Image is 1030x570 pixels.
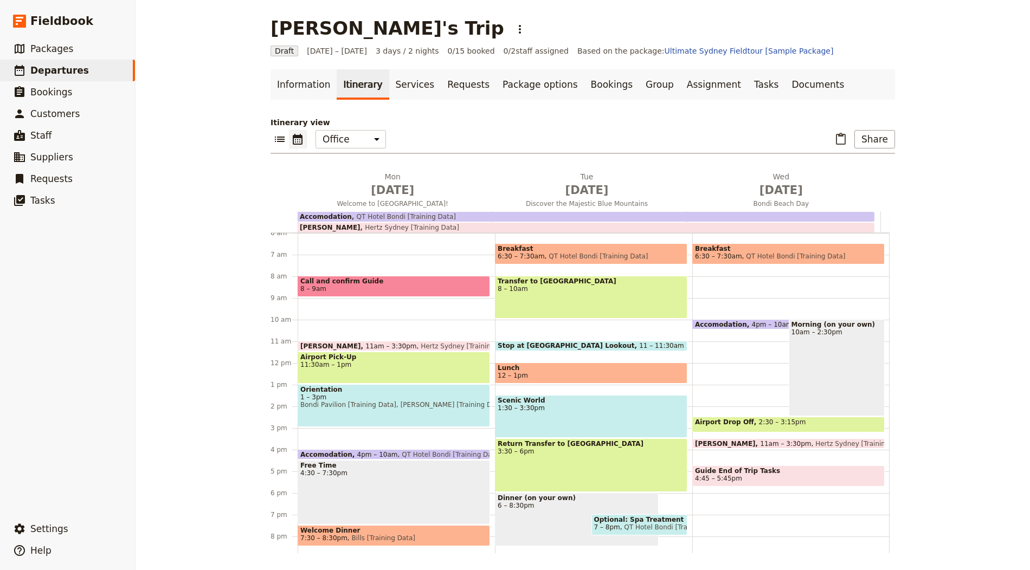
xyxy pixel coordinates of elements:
h2: Mon [302,171,483,198]
span: [DATE] – [DATE] [307,46,367,56]
span: [PERSON_NAME] [300,224,360,231]
div: 6 am [271,229,298,237]
span: 7 – 8pm [594,523,620,531]
span: 4pm – 10am [752,321,793,328]
span: Discover the Majestic Blue Mountains [492,199,681,208]
button: Share [854,130,895,148]
div: [PERSON_NAME]11am – 3:30pmHertz Sydney [Training Data] [298,341,490,351]
span: [DATE] [691,182,872,198]
div: 11 am [271,337,298,346]
div: Breakfast6:30 – 7:30amQT Hotel Bondi [Training Data] [495,243,687,264]
h1: [PERSON_NAME]'s Trip [271,17,504,39]
span: 6 – 8:30pm [498,502,656,509]
span: QT Hotel Bondi [Training Data] [620,523,724,531]
div: Accomodation4pm – 10amQT Hotel Bondi [Training Data] [692,319,856,329]
div: Breakfast6:30 – 7:30amQT Hotel Bondi [Training Data] [692,243,885,264]
span: 0 / 2 staff assigned [504,46,569,56]
span: 11am – 3:30pm [760,440,811,447]
a: Group [639,69,680,100]
button: List view [271,130,289,148]
div: Guide End of Trip Tasks4:45 – 5:45pm [692,465,885,487]
span: Hertz Sydney [Training Data] [360,224,459,231]
span: Welcome Dinner [300,527,487,534]
span: 4:45 – 5:45pm [695,475,742,482]
div: Return Transfer to [GEOGRAPHIC_DATA]3:30 – 6pm [495,438,687,492]
a: Ultimate Sydney Fieldtour [Sample Package] [665,47,834,55]
div: Welcome Dinner7:30 – 8:30pmBills [Training Data] [298,525,490,546]
div: Dinner (on your own)6 – 8:30pm [495,493,659,546]
span: [DATE] [302,182,483,198]
div: 8 am [271,272,298,281]
span: Fieldbook [30,13,93,29]
a: Package options [496,69,584,100]
span: Customers [30,108,80,119]
div: 12 pm [271,359,298,367]
div: Stop at [GEOGRAPHIC_DATA] Lookout11 – 11:30am [495,341,687,351]
span: Based on the package: [577,46,833,56]
span: Staff [30,130,52,141]
button: Calendar view [289,130,307,148]
span: Transfer to [GEOGRAPHIC_DATA] [498,277,685,285]
span: Draft [271,46,298,56]
span: 10am – 2:30pm [791,328,883,336]
div: 4 pm [271,445,298,454]
span: Accomodation [300,451,357,458]
a: Bookings [584,69,639,100]
span: 11 – 11:30am [639,342,684,349]
span: 3:30 – 6pm [498,448,685,455]
span: 0/15 booked [448,46,495,56]
span: Bills [Training Data] [347,534,415,542]
div: 2 pm [271,402,298,411]
span: Scenic World [498,397,685,404]
span: Call and confirm Guide [300,277,487,285]
span: Optional: Spa Treatment [594,516,685,523]
div: 7 pm [271,510,298,519]
span: Free Time [300,462,487,469]
button: Wed [DATE]Bondi Beach Day [686,171,880,211]
div: [PERSON_NAME]Hertz Sydney [Training Data] [298,223,874,232]
div: Orientation1 – 3pmBondi Pavilion [Training Data], [PERSON_NAME] [Training Data] [298,384,490,427]
div: 8 pm [271,532,298,541]
a: Tasks [748,69,786,100]
span: QT Hotel Bondi [Training Data] [545,252,648,260]
span: 11:30am – 1pm [300,361,487,368]
div: 7 am [271,250,298,259]
div: Optional: Spa Treatment7 – 8pmQT Hotel Bondi [Training Data] [591,514,688,535]
span: QT Hotel Bondi [Training Data] [352,213,456,221]
span: Morning (on your own) [791,321,883,328]
span: Lunch [498,364,685,372]
span: Departures [30,65,89,76]
div: 5 pm [271,467,298,476]
span: Breakfast [498,245,685,252]
button: Actions [511,20,529,38]
div: Accomodation4pm – 10amQT Hotel Bondi [Training Data] [298,449,490,459]
span: Guide End of Trip Tasks [695,467,882,475]
span: Bookings [30,87,72,98]
span: 8 – 9am [300,285,326,293]
div: 3 pm [271,424,298,432]
span: Breakfast [695,245,882,252]
span: Hertz Sydney [Training Data] [812,440,910,447]
span: [PERSON_NAME] [695,440,760,447]
a: Services [389,69,441,100]
div: 10 am [271,315,298,324]
span: 4pm – 10am [357,451,398,458]
span: 6:30 – 7:30am [695,252,742,260]
div: Scenic World1:30 – 3:30pm [495,395,687,438]
div: [PERSON_NAME]Hertz Sydney [Training Data]AccomodationQT Hotel Bondi [Training Data] [298,211,881,232]
span: QT Hotel Bondi [Training Data] [397,451,501,458]
a: Documents [785,69,851,100]
span: QT Hotel Bondi [Training Data] [742,252,846,260]
span: [PERSON_NAME] [300,342,365,349]
div: Lunch12 – 1pm [495,362,687,384]
span: Airport Pick-Up [300,353,487,361]
span: Bondi Beach Day [686,199,876,208]
span: 8 – 10am [498,285,685,293]
div: Airport Pick-Up11:30am – 1pm [298,352,490,384]
div: 6 pm [271,489,298,497]
span: Suppliers [30,152,73,163]
a: Requests [441,69,496,100]
span: 3 days / 2 nights [376,46,439,56]
div: 9 am [271,294,298,302]
span: Dinner (on your own) [498,494,656,502]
